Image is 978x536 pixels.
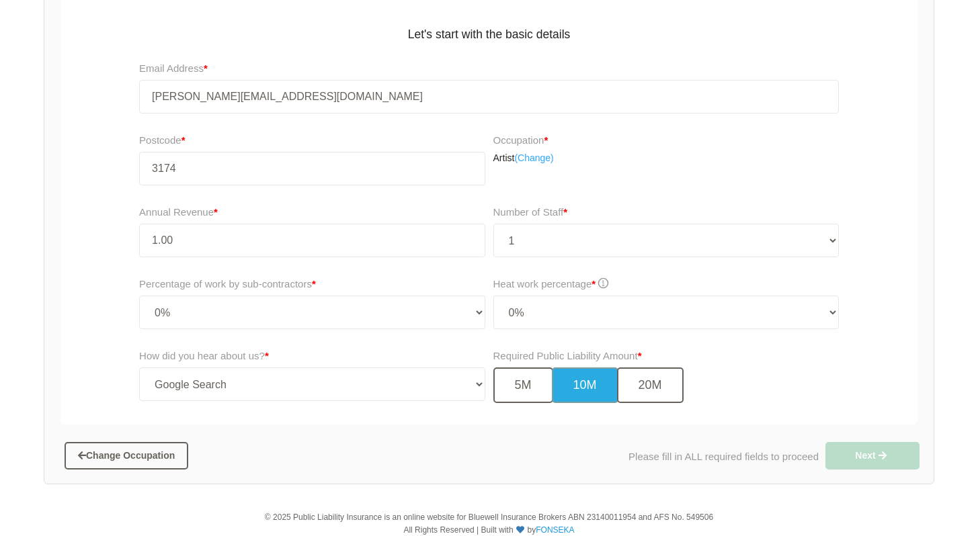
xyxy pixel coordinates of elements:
[536,525,574,535] a: FONSEKA
[493,132,548,148] label: Occupation
[493,204,568,220] label: Number of Staff
[65,442,188,469] button: Change Occupation
[628,449,819,465] label: Please fill in ALL required fields to proceed
[514,152,553,165] a: (Change)
[493,348,642,364] label: Required Public Liability Amount
[493,152,839,165] p: Artist
[139,348,269,364] label: How did you hear about us?
[139,204,218,220] label: Annual Revenue
[139,60,208,77] label: Email Address
[139,276,316,292] label: Percentage of work by sub-contractors
[139,132,485,148] label: Postcode
[493,367,553,403] button: 5M
[493,276,609,292] label: Heat work percentage
[617,367,684,403] button: 20M
[139,224,485,257] input: Annual Revenue
[552,367,618,403] button: 10M
[825,442,920,469] button: Next
[139,80,839,114] input: Your Email Address
[139,152,485,185] input: Your postcode...
[67,18,911,43] h5: Let's start with the basic details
